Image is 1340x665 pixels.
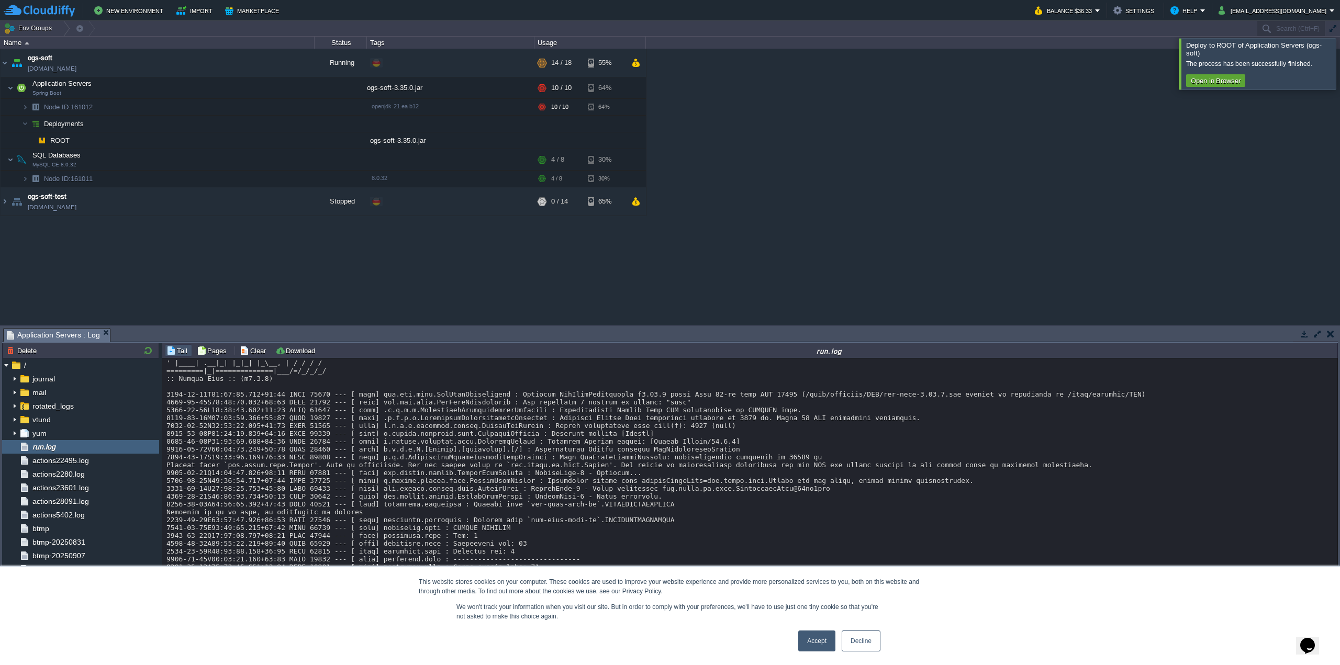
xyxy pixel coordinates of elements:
[322,346,1336,355] div: run.log
[43,103,94,111] a: Node ID:161012
[30,537,87,547] a: btmp-20250831
[535,37,645,49] div: Usage
[1,49,9,77] img: AMDAwAAAACH5BAEAAAAALAAAAAABAAEAAAICRAEAOw==
[31,151,82,160] span: SQL Databases
[197,346,230,355] button: Pages
[7,149,14,170] img: AMDAwAAAACH5BAEAAAAALAAAAAABAAEAAAICRAEAOw==
[456,602,884,621] p: We won't track your information when you visit our site. But in order to comply with your prefere...
[240,346,269,355] button: Clear
[1188,76,1244,85] button: Open in Browser
[30,388,48,397] a: mail
[1,37,314,49] div: Name
[28,202,76,212] a: [DOMAIN_NAME]
[315,37,366,49] div: Status
[30,510,86,520] a: actions5402.log
[4,4,75,17] img: CloudJiffy
[7,77,14,98] img: AMDAwAAAACH5BAEAAAAALAAAAAABAAEAAAICRAEAOw==
[30,374,57,384] a: journal
[9,187,24,216] img: AMDAwAAAACH5BAEAAAAALAAAAAABAAEAAAICRAEAOw==
[30,551,87,560] a: btmp-20250907
[28,53,52,63] span: ogs-soft
[30,483,91,492] a: actions23601.log
[9,49,24,77] img: AMDAwAAAACH5BAEAAAAALAAAAAABAAEAAAICRAEAOw==
[1,187,9,216] img: AMDAwAAAACH5BAEAAAAALAAAAAABAAEAAAICRAEAOw==
[31,79,93,88] span: Application Servers
[798,630,835,651] a: Accept
[43,119,85,128] a: Deployments
[28,171,43,187] img: AMDAwAAAACH5BAEAAAAALAAAAAABAAEAAAICRAEAOw==
[25,42,29,44] img: AMDAwAAAACH5BAEAAAAALAAAAAABAAEAAAICRAEAOw==
[43,103,94,111] span: 161012
[1186,41,1322,57] span: Deploy to ROOT of Application Servers (ogs-soft)
[372,103,419,109] span: openjdk-21.ea-b12
[315,49,367,77] div: Running
[49,136,71,145] a: ROOT
[30,456,91,465] a: actions22495.log
[30,497,91,506] a: actions28091.log
[30,442,57,452] a: run.log
[30,565,87,574] a: btmp-20250914
[14,77,29,98] img: AMDAwAAAACH5BAEAAAAALAAAAAABAAEAAAICRAEAOw==
[1170,4,1200,17] button: Help
[166,346,191,355] button: Tail
[28,99,43,115] img: AMDAwAAAACH5BAEAAAAALAAAAAABAAEAAAICRAEAOw==
[22,99,28,115] img: AMDAwAAAACH5BAEAAAAALAAAAAABAAEAAAICRAEAOw==
[176,4,216,17] button: Import
[30,401,75,411] span: rotated_logs
[551,49,572,77] div: 14 / 18
[31,80,93,87] a: Application ServersSpring Boot
[22,171,28,187] img: AMDAwAAAACH5BAEAAAAALAAAAAABAAEAAAICRAEAOw==
[30,469,86,479] span: actions2280.log
[419,577,921,596] div: This website stores cookies on your computer. These cookies are used to improve your website expe...
[1035,4,1095,17] button: Balance $36.33
[588,77,622,98] div: 64%
[28,63,76,74] a: [DOMAIN_NAME]
[842,630,880,651] a: Decline
[1296,623,1330,655] iframe: chat widget
[275,346,318,355] button: Download
[30,429,48,438] a: yum
[551,77,572,98] div: 10 / 10
[30,415,52,424] a: vtund
[551,149,564,170] div: 4 / 8
[43,174,94,183] a: Node ID:161011
[1186,60,1333,68] div: The process has been successfully finished.
[551,171,562,187] div: 4 / 8
[225,4,282,17] button: Marketplace
[1113,4,1157,17] button: Settings
[31,151,82,159] a: SQL DatabasesMySQL CE 8.0.32
[43,174,94,183] span: 161011
[588,187,622,216] div: 65%
[367,132,534,149] div: ogs-soft-3.35.0.jar
[315,187,367,216] div: Stopped
[28,191,66,202] a: ogs-soft-test
[22,116,28,132] img: AMDAwAAAACH5BAEAAAAALAAAAAABAAEAAAICRAEAOw==
[372,175,387,181] span: 8.0.32
[35,132,49,149] img: AMDAwAAAACH5BAEAAAAALAAAAAABAAEAAAICRAEAOw==
[94,4,166,17] button: New Environment
[44,175,71,183] span: Node ID:
[32,162,76,168] span: MySQL CE 8.0.32
[588,149,622,170] div: 30%
[588,99,622,115] div: 64%
[551,99,568,115] div: 10 / 10
[7,346,40,355] button: Delete
[32,90,61,96] span: Spring Boot
[22,360,28,370] a: /
[4,21,55,36] button: Env Groups
[367,37,534,49] div: Tags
